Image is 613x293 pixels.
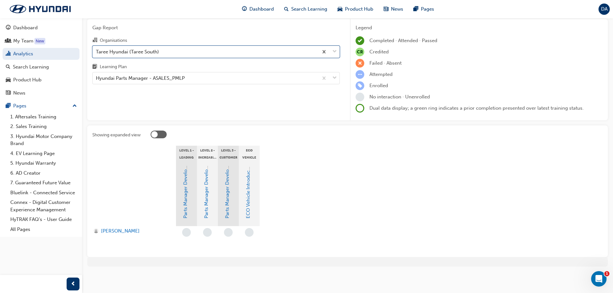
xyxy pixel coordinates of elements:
span: No interaction · Unenrolled [369,94,430,100]
a: Parts Manager Development Program Level 1 [182,118,188,218]
div: News [13,89,25,97]
span: learningRecordVerb_NONE-icon [203,228,212,237]
span: learningplan-icon [92,64,97,70]
div: Product Hub [13,76,42,84]
span: Completed · Attended · Passed [369,38,437,43]
div: Search Learning [13,63,49,71]
span: car-icon [338,5,342,13]
span: Enrolled [369,83,388,88]
div: Legend [356,24,603,32]
div: ECO Vehicle Program / EV [MEDICAL_DATA] [239,146,260,162]
span: search-icon [284,5,289,13]
span: learningRecordVerb_NONE-icon [356,93,364,101]
a: Parts Manager Development Program Level 3 [224,117,230,218]
div: Level 1 - Leading the Parts Team [176,146,197,162]
span: pages-icon [6,103,11,109]
span: Dashboard [249,5,274,13]
a: Analytics [3,48,79,60]
span: learningRecordVerb_ENROLL-icon [356,81,364,90]
span: learningRecordVerb_COMPLETE-icon [356,36,364,45]
span: news-icon [384,5,388,13]
a: car-iconProduct Hub [332,3,378,16]
span: Attempted [369,71,393,77]
a: 5. Hyundai Warranty [8,158,79,168]
div: Organisations [100,37,127,44]
div: Pages [13,102,26,110]
span: up-icon [72,102,77,110]
span: down-icon [332,48,337,56]
div: Level 2 - Increasing Operational Profit [197,146,218,162]
span: guage-icon [242,5,247,13]
span: search-icon [6,64,10,70]
span: guage-icon [6,25,11,31]
a: news-iconNews [378,3,408,16]
a: Connex - Digital Customer Experience Management [8,197,79,215]
a: guage-iconDashboard [237,3,279,16]
a: All Pages [8,224,79,234]
a: Dashboard [3,22,79,34]
a: 1. Aftersales Training [8,112,79,122]
div: My Team [13,37,33,45]
span: learningRecordVerb_NONE-icon [245,228,254,237]
a: ECO Vehicle Introduction and Safety Awareness [245,112,251,218]
iframe: Intercom live chat [591,271,607,287]
span: Search Learning [291,5,327,13]
div: Hyundai Parts Manager - ASALES_PMLP [96,75,185,82]
span: down-icon [332,74,337,82]
a: search-iconSearch Learning [279,3,332,16]
span: Dual data display; a green ring indicates a prior completion presented over latest training status. [369,105,584,111]
button: DashboardMy TeamAnalyticsSearch LearningProduct HubNews [3,21,79,100]
a: HyTRAK FAQ's - User Guide [8,215,79,224]
a: 6. AD Creator [8,168,79,178]
a: 4. EV Learning Page [8,149,79,159]
span: learningRecordVerb_NONE-icon [224,228,233,237]
span: learningRecordVerb_NONE-icon [182,228,191,237]
span: [PERSON_NAME] [101,227,140,235]
a: pages-iconPages [408,3,439,16]
button: Pages [3,100,79,112]
a: 2. Sales Training [8,122,79,132]
span: prev-icon [71,280,76,288]
a: Parts Manager Development Program Level 2 [203,117,209,218]
span: 1 [604,271,609,276]
div: Level 3 - Customer Retention & Marketing [218,146,239,162]
span: organisation-icon [92,38,97,43]
img: Trak [3,2,77,16]
div: Tooltip anchor [34,38,45,44]
span: learningRecordVerb_FAIL-icon [356,59,364,68]
span: pages-icon [413,5,418,13]
a: My Team [3,35,79,47]
a: News [3,87,79,99]
span: people-icon [6,38,11,44]
span: chart-icon [6,51,11,57]
span: car-icon [6,77,11,83]
a: Bluelink - Connected Service [8,188,79,198]
span: learningRecordVerb_ATTEMPT-icon [356,70,364,79]
div: Taree Hyundai (Taree South) [96,48,159,55]
a: Search Learning [3,61,79,73]
span: Credited [369,49,389,55]
div: Learning Plan [100,64,127,70]
span: Failed · Absent [369,60,402,66]
a: [PERSON_NAME] [94,227,170,235]
button: DA [599,4,610,15]
span: null-icon [356,48,364,56]
span: Product Hub [345,5,373,13]
div: Showing expanded view [92,132,141,138]
span: News [391,5,403,13]
a: 3. Hyundai Motor Company Brand [8,132,79,149]
a: 7. Guaranteed Future Value [8,178,79,188]
a: Product Hub [3,74,79,86]
span: Pages [421,5,434,13]
div: Dashboard [13,24,38,32]
span: news-icon [6,90,11,96]
span: DA [601,5,608,13]
span: Gap Report [92,24,340,32]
